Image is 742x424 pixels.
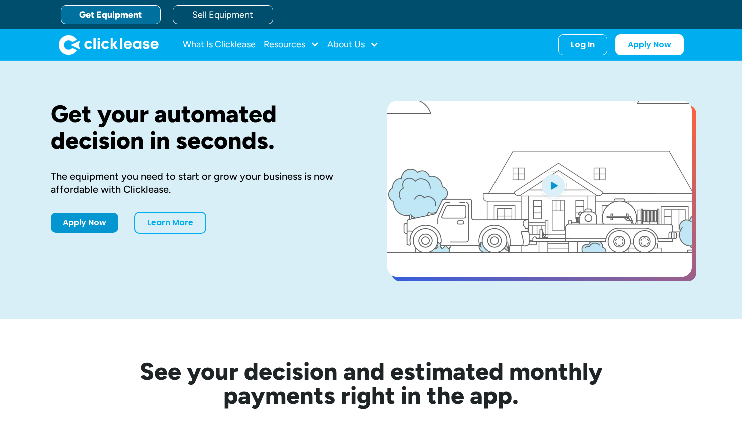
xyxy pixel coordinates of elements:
img: Clicklease logo [59,35,159,55]
a: Learn More [134,212,206,234]
a: Sell Equipment [173,5,273,24]
a: Get Equipment [61,5,161,24]
a: What Is Clicklease [183,35,256,55]
a: Apply Now [51,213,118,233]
h2: See your decision and estimated monthly payments right in the app. [91,359,652,407]
div: About Us [327,35,379,55]
div: Log In [571,40,595,50]
h1: Get your automated decision in seconds. [51,101,355,154]
img: Blue play button logo on a light blue circular background [540,171,567,199]
a: Apply Now [615,34,684,55]
a: home [59,35,159,55]
div: Resources [264,35,319,55]
div: The equipment you need to start or grow your business is now affordable with Clicklease. [51,170,355,196]
a: open lightbox [387,101,692,277]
